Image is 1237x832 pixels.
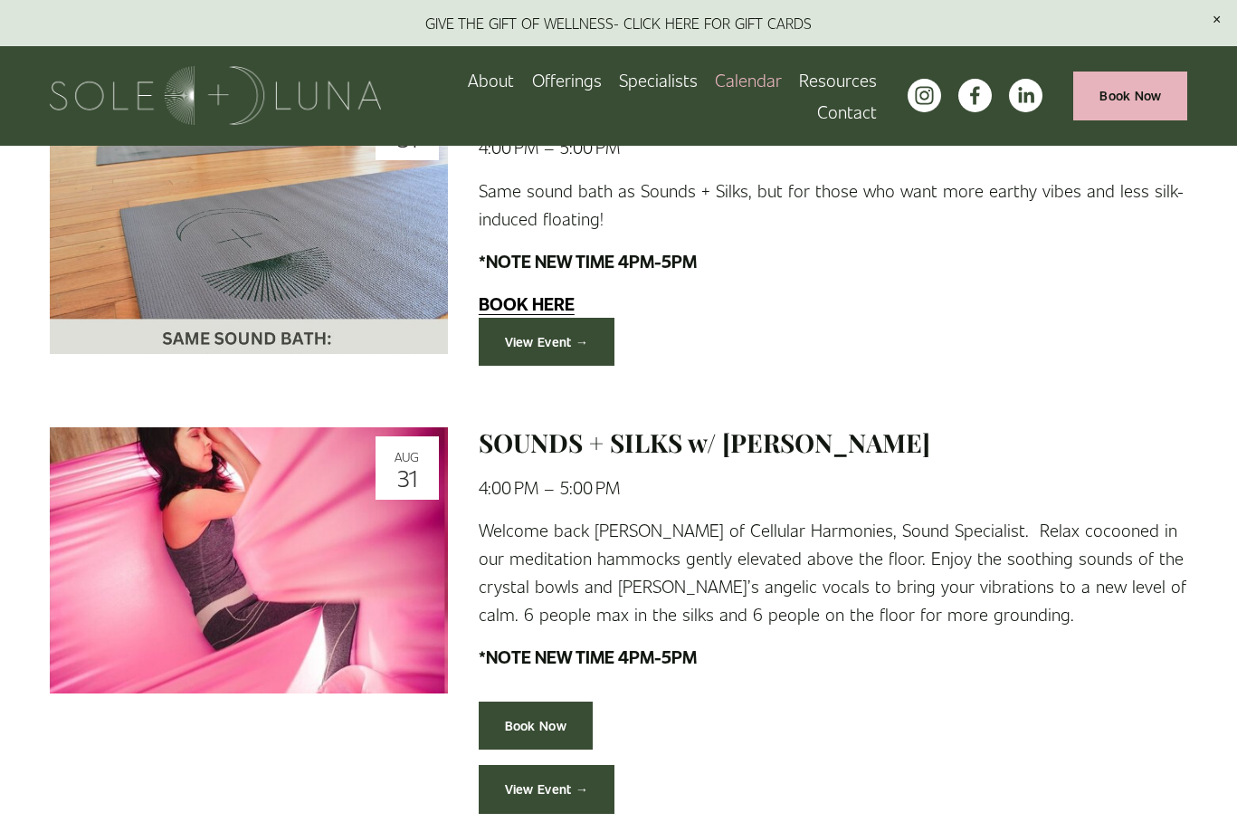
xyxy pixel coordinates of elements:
time: 5:00 PM [560,476,620,498]
a: instagram-unauth [908,79,941,112]
a: Contact [817,96,877,128]
time: 4:00 PM [479,136,538,158]
div: Aug [381,450,433,463]
a: LinkedIn [1009,79,1042,112]
img: SOUNDS + SILKS w/ Marian McNair [50,427,448,693]
a: folder dropdown [799,64,877,96]
p: Welcome back [PERSON_NAME] of Cellular Harmonies, Sound Specialist. Relax cocooned in our meditat... [479,516,1187,627]
img: Sole + Luna [50,66,382,125]
strong: BOOK HERE [479,292,575,315]
a: Specialists [619,64,698,96]
a: Calendar [715,64,782,96]
a: BOOK HERE [479,292,575,314]
time: 4:00 PM [479,476,538,498]
strong: *NOTE NEW TIME 4PM-5PM [479,645,697,668]
time: 5:00 PM [560,136,620,158]
a: facebook-unauth [958,79,992,112]
a: Book Now [1073,72,1187,120]
a: View Event → [479,318,614,366]
div: 31 [381,126,433,149]
div: 31 [381,465,433,489]
img: SOUND + GROUND w/ Marian McNair [50,88,448,354]
span: Offerings [532,66,602,94]
strong: *NOTE NEW TIME 4PM-5PM [479,249,697,273]
span: Resources [799,66,877,94]
p: Same sound bath as Sounds + Silks, but for those who want more earthy vibes and less silk-induced... [479,177,1187,233]
a: SOUNDS + SILKS w/ [PERSON_NAME] [479,426,930,459]
a: folder dropdown [532,64,602,96]
a: Book Now [479,702,593,750]
a: About [468,64,514,96]
a: View Event → [479,765,614,813]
